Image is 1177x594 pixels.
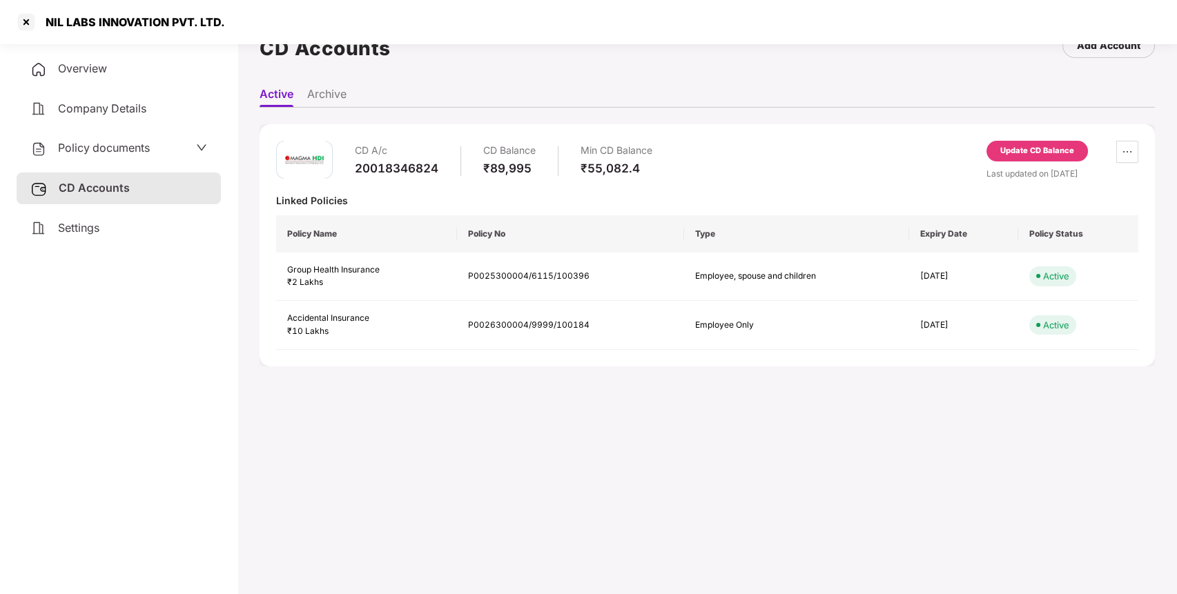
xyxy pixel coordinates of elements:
span: CD Accounts [59,181,130,195]
td: P0026300004/9999/100184 [457,301,683,350]
button: ellipsis [1116,141,1138,163]
div: Update CD Balance [1000,145,1074,157]
div: Group Health Insurance [287,264,446,277]
span: ₹2 Lakhs [287,277,323,287]
img: magma.png [284,139,325,181]
th: Expiry Date [909,215,1018,253]
span: ₹10 Lakhs [287,326,329,336]
img: svg+xml;base64,PHN2ZyB3aWR0aD0iMjUiIGhlaWdodD0iMjQiIHZpZXdCb3g9IjAgMCAyNSAyNCIgZmlsbD0ibm9uZSIgeG... [30,181,48,197]
span: Overview [58,61,107,75]
span: Settings [58,221,99,235]
span: ellipsis [1117,146,1138,157]
li: Archive [307,87,347,107]
td: [DATE] [909,253,1018,301]
span: Company Details [58,101,146,115]
div: Add Account [1077,38,1140,53]
th: Policy Name [276,215,457,253]
div: CD A/c [355,141,438,161]
div: Linked Policies [276,194,1138,207]
div: ₹55,082.4 [581,161,652,176]
div: ₹89,995 [483,161,536,176]
li: Active [260,87,293,107]
th: Policy No [457,215,683,253]
div: Last updated on [DATE] [986,167,1138,180]
div: 20018346824 [355,161,438,176]
img: svg+xml;base64,PHN2ZyB4bWxucz0iaHR0cDovL3d3dy53My5vcmcvMjAwMC9zdmciIHdpZHRoPSIyNCIgaGVpZ2h0PSIyNC... [30,101,47,117]
span: Policy documents [58,141,150,155]
div: Active [1043,318,1069,332]
div: Active [1043,269,1069,283]
div: Employee Only [695,319,847,332]
h1: CD Accounts [260,33,391,63]
td: [DATE] [909,301,1018,350]
div: Accidental Insurance [287,312,446,325]
div: CD Balance [483,141,536,161]
div: Min CD Balance [581,141,652,161]
img: svg+xml;base64,PHN2ZyB4bWxucz0iaHR0cDovL3d3dy53My5vcmcvMjAwMC9zdmciIHdpZHRoPSIyNCIgaGVpZ2h0PSIyNC... [30,220,47,237]
div: Employee, spouse and children [695,270,847,283]
th: Type [684,215,910,253]
img: svg+xml;base64,PHN2ZyB4bWxucz0iaHR0cDovL3d3dy53My5vcmcvMjAwMC9zdmciIHdpZHRoPSIyNCIgaGVpZ2h0PSIyNC... [30,61,47,78]
div: NIL LABS INNOVATION PVT. LTD. [37,15,225,29]
th: Policy Status [1018,215,1138,253]
img: svg+xml;base64,PHN2ZyB4bWxucz0iaHR0cDovL3d3dy53My5vcmcvMjAwMC9zdmciIHdpZHRoPSIyNCIgaGVpZ2h0PSIyNC... [30,141,47,157]
td: P0025300004/6115/100396 [457,253,683,301]
span: down [196,142,207,153]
